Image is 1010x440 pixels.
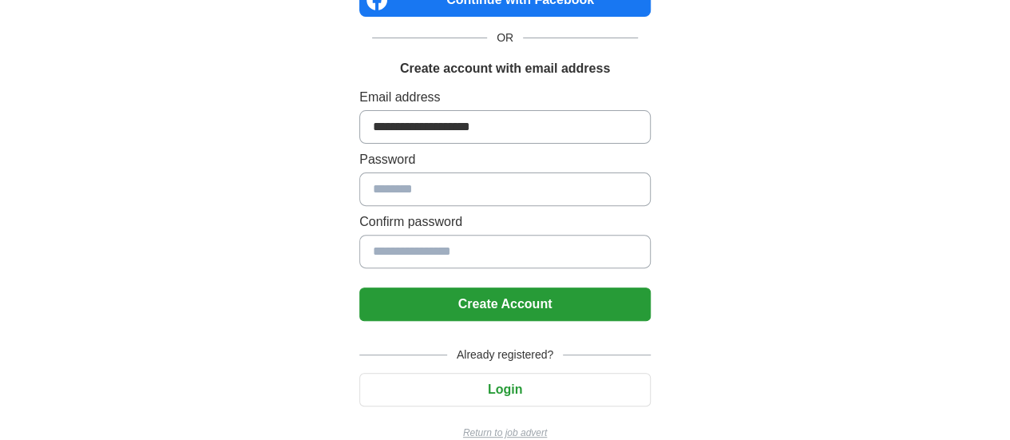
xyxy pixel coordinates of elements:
span: OR [487,30,523,46]
a: Return to job advert [359,426,651,440]
button: Login [359,373,651,406]
button: Create Account [359,287,651,321]
label: Email address [359,88,651,107]
span: Already registered? [447,347,563,363]
label: Confirm password [359,212,651,232]
a: Login [359,383,651,396]
label: Password [359,150,651,169]
h1: Create account with email address [400,59,610,78]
